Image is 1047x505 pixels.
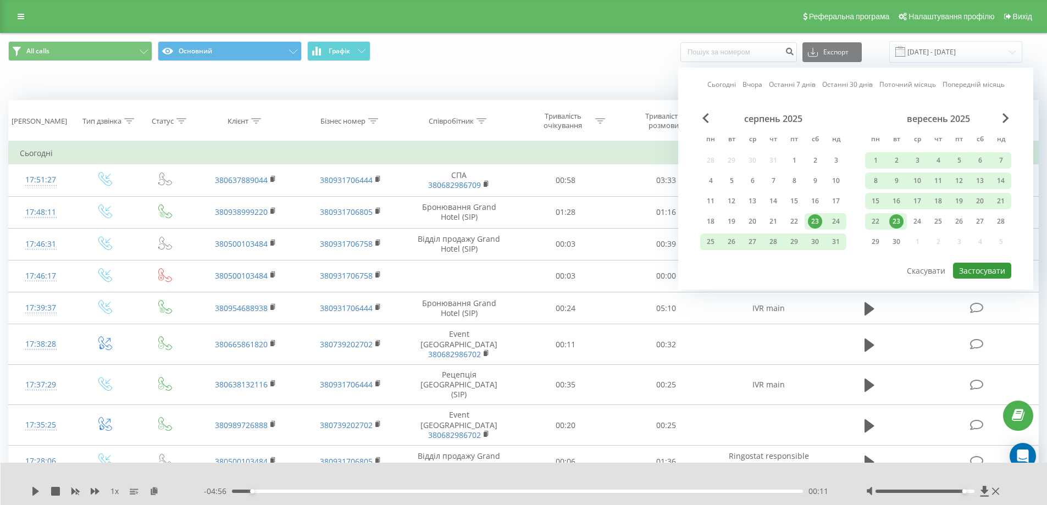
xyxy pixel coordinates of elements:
div: 17:46:31 [20,234,62,255]
div: 11 [931,174,945,188]
div: чт 25 вер 2025 р. [928,213,949,230]
div: вересень 2025 [865,113,1011,124]
span: Previous Month [702,113,709,123]
div: 19 [952,194,966,208]
div: 26 [724,235,739,249]
div: пн 11 серп 2025 р. [700,193,721,209]
div: чт 11 вер 2025 р. [928,173,949,189]
div: 10 [910,174,924,188]
td: 00:24 [516,292,616,324]
div: пт 15 серп 2025 р. [784,193,805,209]
td: 05:10 [616,292,717,324]
abbr: вівторок [723,132,740,148]
td: Відділ продажу Grand Hotel (SIP) [403,228,516,260]
a: 380500103484 [215,456,268,467]
div: 2 [808,153,822,168]
button: Застосувати [953,263,1011,279]
td: 00:25 [616,405,717,446]
div: 6 [973,153,987,168]
div: 18 [931,194,945,208]
div: сб 23 серп 2025 р. [805,213,826,230]
a: 380938999220 [215,207,268,217]
div: 22 [868,214,883,229]
div: пт 1 серп 2025 р. [784,152,805,169]
td: 00:35 [516,364,616,405]
span: Ringostat responsible ma... [729,451,809,471]
abbr: четвер [765,132,782,148]
div: Accessibility label [250,489,254,493]
div: ср 13 серп 2025 р. [742,193,763,209]
span: Реферальна програма [809,12,890,21]
div: 29 [868,235,883,249]
a: 380931706444 [320,175,373,185]
div: серпень 2025 [700,113,846,124]
td: 00:20 [516,405,616,446]
abbr: субота [972,132,988,148]
div: 17 [829,194,843,208]
div: ср 20 серп 2025 р. [742,213,763,230]
div: 30 [808,235,822,249]
div: сб 20 вер 2025 р. [970,193,990,209]
abbr: вівторок [888,132,905,148]
td: 00:11 [516,324,616,365]
div: вт 30 вер 2025 р. [886,234,907,250]
abbr: понеділок [867,132,884,148]
a: 380931706444 [320,379,373,390]
div: 3 [910,153,924,168]
div: пн 22 вер 2025 р. [865,213,886,230]
abbr: четвер [930,132,946,148]
td: 00:58 [516,164,616,196]
abbr: субота [807,132,823,148]
a: 380638132116 [215,379,268,390]
div: 26 [952,214,966,229]
button: All calls [8,41,152,61]
div: 13 [745,194,760,208]
div: 4 [703,174,718,188]
div: 17 [910,194,924,208]
div: Тривалість очікування [534,112,592,130]
div: Статус [152,116,174,126]
div: 12 [724,194,739,208]
td: 00:25 [616,364,717,405]
div: ср 17 вер 2025 р. [907,193,928,209]
div: 10 [829,174,843,188]
div: 13 [973,174,987,188]
div: 16 [808,194,822,208]
div: 8 [868,174,883,188]
div: 23 [889,214,904,229]
td: 01:36 [616,446,717,478]
div: Тип дзвінка [82,116,121,126]
div: нд 3 серп 2025 р. [826,152,846,169]
button: Скасувати [901,263,951,279]
td: 03:33 [616,164,717,196]
div: 17:35:25 [20,414,62,436]
div: 5 [724,174,739,188]
span: - 04:56 [204,486,232,497]
td: Бронювання Grand Hotel (SIP) [403,196,516,228]
div: нд 28 вер 2025 р. [990,213,1011,230]
div: сб 13 вер 2025 р. [970,173,990,189]
div: чт 21 серп 2025 р. [763,213,784,230]
a: 380637889044 [215,175,268,185]
abbr: неділя [828,132,844,148]
div: вт 5 серп 2025 р. [721,173,742,189]
div: Open Intercom Messenger [1010,443,1036,469]
a: 380931706758 [320,270,373,281]
div: вт 19 серп 2025 р. [721,213,742,230]
div: пн 18 серп 2025 р. [700,213,721,230]
div: 25 [703,235,718,249]
a: Сьогодні [707,79,736,90]
abbr: п’ятниця [951,132,967,148]
td: СПА [403,164,516,196]
div: пт 26 вер 2025 р. [949,213,970,230]
div: 22 [787,214,801,229]
td: Сьогодні [9,142,1039,164]
div: 14 [994,174,1008,188]
div: чт 18 вер 2025 р. [928,193,949,209]
a: Останні 30 днів [822,79,873,90]
button: Графік [307,41,370,61]
div: пт 22 серп 2025 р. [784,213,805,230]
td: 00:00 [616,260,717,292]
a: 380500103484 [215,238,268,249]
td: Бронювання Grand Hotel (SIP) [403,292,516,324]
